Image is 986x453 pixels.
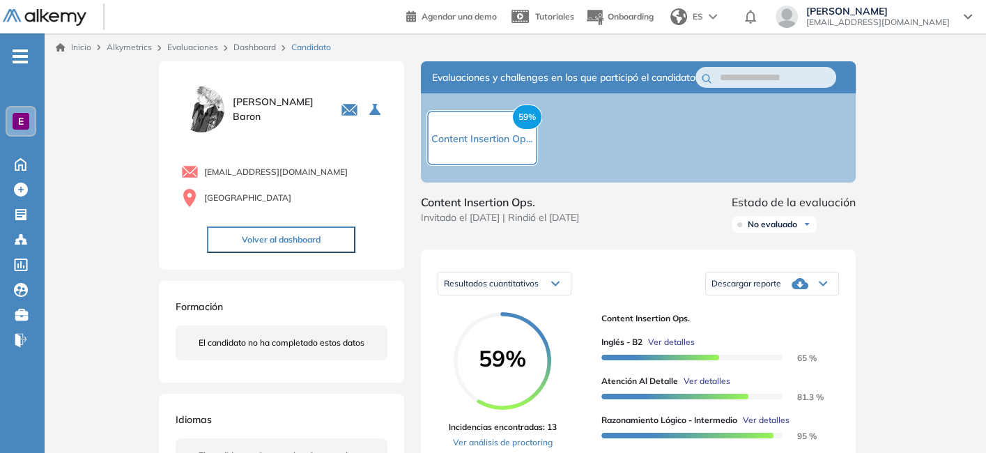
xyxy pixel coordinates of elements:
[432,70,695,85] span: Evaluaciones y challenges en los que participó el candidato
[422,11,497,22] span: Agendar una demo
[176,84,227,135] img: PROFILE_MENU_LOGO_USER
[291,41,331,54] span: Candidato
[684,375,730,387] span: Ver detalles
[601,375,678,387] span: Atención al detalle
[421,210,579,225] span: Invitado el [DATE] | Rindió el [DATE]
[207,227,355,253] button: Volver al dashboard
[431,132,532,145] span: Content Insertion Op...
[454,347,551,369] span: 59%
[711,278,781,289] span: Descargar reporte
[512,105,542,130] span: 59%
[444,278,539,289] span: Resultados cuantitativos
[449,421,557,433] span: Incidencias encontradas: 13
[233,95,324,124] span: [PERSON_NAME] Baron
[678,375,730,387] button: Ver detalles
[176,413,212,426] span: Idiomas
[670,8,687,25] img: world
[107,42,152,52] span: Alkymetrics
[204,192,291,204] span: [GEOGRAPHIC_DATA]
[709,14,717,20] img: arrow
[780,431,817,441] span: 95 %
[601,336,642,348] span: Inglés - B2
[56,41,91,54] a: Inicio
[535,11,574,22] span: Tutoriales
[406,7,497,24] a: Agendar una demo
[780,392,824,402] span: 81.3 %
[421,194,579,210] span: Content Insertion Ops.
[748,219,797,230] span: No evaluado
[601,312,828,325] span: Content Insertion Ops.
[199,337,364,349] span: El candidato no ha completado estos datos
[585,2,654,32] button: Onboarding
[806,6,950,17] span: [PERSON_NAME]
[167,42,218,52] a: Evaluaciones
[18,116,24,127] span: E
[233,42,276,52] a: Dashboard
[648,336,695,348] span: Ver detalles
[803,220,811,229] img: Ícono de flecha
[732,194,856,210] span: Estado de la evaluación
[642,336,695,348] button: Ver detalles
[737,414,789,427] button: Ver detalles
[601,414,737,427] span: Razonamiento Lógico - Intermedio
[449,436,557,449] a: Ver análisis de proctoring
[204,166,348,178] span: [EMAIL_ADDRESS][DOMAIN_NAME]
[608,11,654,22] span: Onboarding
[693,10,703,23] span: ES
[176,300,223,313] span: Formación
[3,9,86,26] img: Logo
[13,55,28,58] i: -
[743,414,789,427] span: Ver detalles
[806,17,950,28] span: [EMAIL_ADDRESS][DOMAIN_NAME]
[780,353,817,363] span: 65 %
